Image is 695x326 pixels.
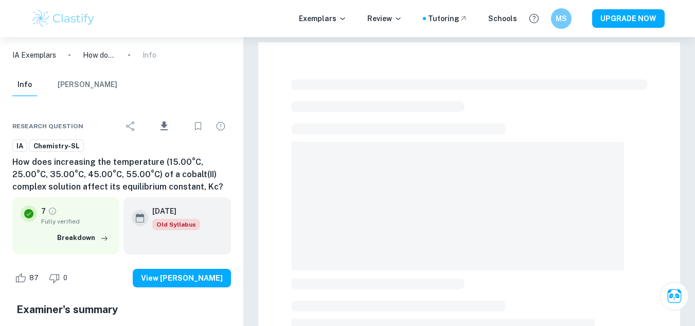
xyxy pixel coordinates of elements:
[555,13,567,24] h6: MS
[152,219,200,230] div: Starting from the May 2025 session, the Chemistry IA requirements have changed. It's OK to refer ...
[210,116,231,136] div: Report issue
[12,156,231,193] h6: How does increasing the temperature (15.00​°C, 25.00°C, 35.00°C, 45.00°C, 55.00°C​) of a cobalt(I...
[525,10,543,27] button: Help and Feedback
[592,9,665,28] button: UPGRADE NOW
[24,273,44,283] span: 87
[12,122,83,131] span: Research question
[152,205,192,217] h6: [DATE]
[12,49,56,61] a: IA Exemplars
[13,141,27,151] span: IA
[367,13,402,24] p: Review
[188,116,208,136] div: Bookmark
[120,116,141,136] div: Share
[428,13,468,24] a: Tutoring
[152,219,200,230] span: Old Syllabus
[55,230,111,246] button: Breakdown
[48,207,57,216] a: Grade fully verified
[58,74,117,96] button: [PERSON_NAME]
[31,8,96,29] img: Clastify logo
[29,140,84,152] a: Chemistry-SL
[551,8,572,29] button: MS
[488,13,517,24] a: Schools
[41,217,111,226] span: Fully verified
[12,74,37,96] button: Info
[12,140,27,152] a: IA
[12,270,44,286] div: Like
[41,205,46,217] p: 7
[299,13,347,24] p: Exemplars
[660,282,689,311] button: Ask Clai
[142,49,156,61] p: Info
[133,269,231,287] button: View [PERSON_NAME]
[46,270,73,286] div: Dislike
[16,302,227,317] h5: Examiner's summary
[143,113,186,140] div: Download
[83,49,116,61] p: How does increasing the temperature (15.00​°C, 25.00°C, 35.00°C, 45.00°C, 55.00°C​) of a cobalt(I...
[30,141,83,151] span: Chemistry-SL
[58,273,73,283] span: 0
